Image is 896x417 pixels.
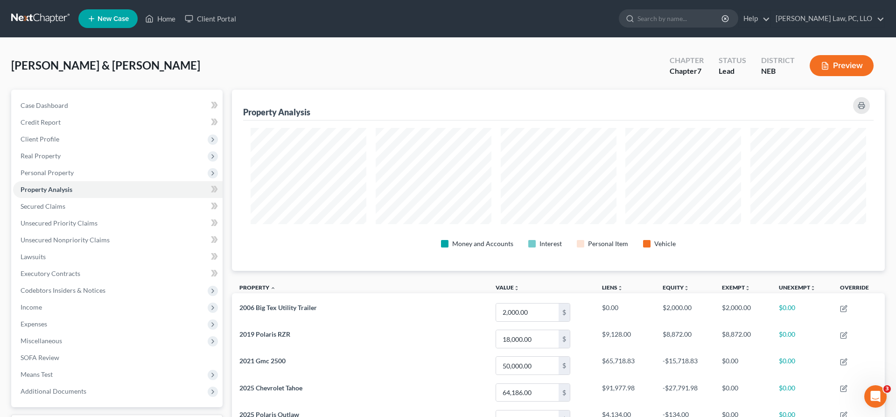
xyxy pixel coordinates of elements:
[21,101,68,109] span: Case Dashboard
[270,285,276,291] i: expand_less
[655,379,714,406] td: -$27,791.98
[771,379,833,406] td: $0.00
[180,10,241,27] a: Client Portal
[7,73,179,192] div: Katie says…
[140,10,180,27] a: Home
[539,239,562,248] div: Interest
[15,173,88,179] div: [PERSON_NAME] • 1h ago
[559,304,570,321] div: $
[684,285,689,291] i: unfold_more
[559,384,570,402] div: $
[452,239,513,248] div: Money and Accounts
[595,353,656,379] td: $65,718.83
[21,303,42,311] span: Income
[771,10,884,27] a: [PERSON_NAME] Law, PC, LLO
[21,286,105,294] span: Codebtors Insiders & Notices
[559,357,570,375] div: $
[771,299,833,325] td: $0.00
[771,326,833,353] td: $0.00
[15,79,133,96] b: 🚨ATTN: [GEOGRAPHIC_DATA] of [US_STATE]
[13,215,223,232] a: Unsecured Priority Claims
[559,330,570,348] div: $
[239,284,276,291] a: Property expand_less
[771,353,833,379] td: $0.00
[697,66,701,75] span: 7
[654,239,676,248] div: Vehicle
[595,379,656,406] td: $91,977.98
[714,353,771,379] td: $0.00
[714,326,771,353] td: $8,872.00
[15,102,146,166] div: The court has added a new Credit Counseling Field that we need to update upon filing. Please remo...
[761,66,795,77] div: NEB
[714,299,771,325] td: $2,000.00
[655,299,714,325] td: $2,000.00
[7,73,153,171] div: 🚨ATTN: [GEOGRAPHIC_DATA] of [US_STATE]The court has added a new Credit Counseling Field that we n...
[21,253,46,261] span: Lawsuits
[21,202,65,210] span: Secured Claims
[496,304,559,321] input: 0.00
[21,118,61,126] span: Credit Report
[13,181,223,198] a: Property Analysis
[13,265,223,282] a: Executory Contracts
[21,269,80,277] span: Executory Contracts
[21,219,98,227] span: Unsecured Priority Claims
[864,385,887,408] iframe: Intercom live chat
[164,4,181,21] div: Close
[722,284,750,291] a: Exemptunfold_more
[21,236,110,244] span: Unsecured Nonpriority Claims
[655,353,714,379] td: -$15,718.83
[21,320,47,328] span: Expenses
[810,285,816,291] i: unfold_more
[588,239,628,248] div: Personal Item
[13,97,223,114] a: Case Dashboard
[21,387,86,395] span: Additional Documents
[670,55,704,66] div: Chapter
[239,384,302,392] span: 2025 Chevrolet Tahoe
[21,169,74,177] span: Personal Property
[833,278,885,299] th: Override
[146,4,164,21] button: Home
[602,284,623,291] a: Liensunfold_more
[595,299,656,325] td: $0.00
[779,284,816,291] a: Unexemptunfold_more
[595,326,656,353] td: $9,128.00
[14,306,22,313] button: Emoji picker
[655,326,714,353] td: $8,872.00
[98,15,129,22] span: New Case
[637,10,723,27] input: Search by name...
[6,4,24,21] button: go back
[739,10,770,27] a: Help
[21,337,62,345] span: Miscellaneous
[13,248,223,265] a: Lawsuits
[810,55,874,76] button: Preview
[239,304,317,311] span: 2006 Big Tex Utility Trailer
[21,152,61,160] span: Real Property
[617,285,623,291] i: unfold_more
[243,106,310,118] div: Property Analysis
[8,286,179,302] textarea: Message…
[719,66,746,77] div: Lead
[496,357,559,375] input: 0.00
[714,379,771,406] td: $0.00
[883,385,891,393] span: 3
[160,302,175,317] button: Send a message…
[21,370,53,378] span: Means Test
[496,384,559,402] input: 0.00
[45,12,87,21] p: Active 5h ago
[29,305,37,313] button: Gif picker
[496,330,559,348] input: 0.00
[27,5,42,20] img: Profile image for Katie
[21,353,59,361] span: SOFA Review
[239,330,290,338] span: 2019 Polaris RZR
[496,284,519,291] a: Valueunfold_more
[21,185,72,193] span: Property Analysis
[670,66,704,77] div: Chapter
[11,58,200,72] span: [PERSON_NAME] & [PERSON_NAME]
[761,55,795,66] div: District
[21,135,59,143] span: Client Profile
[239,357,286,365] span: 2021 Gmc 2500
[13,232,223,248] a: Unsecured Nonpriority Claims
[745,285,750,291] i: unfold_more
[719,55,746,66] div: Status
[45,5,106,12] h1: [PERSON_NAME]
